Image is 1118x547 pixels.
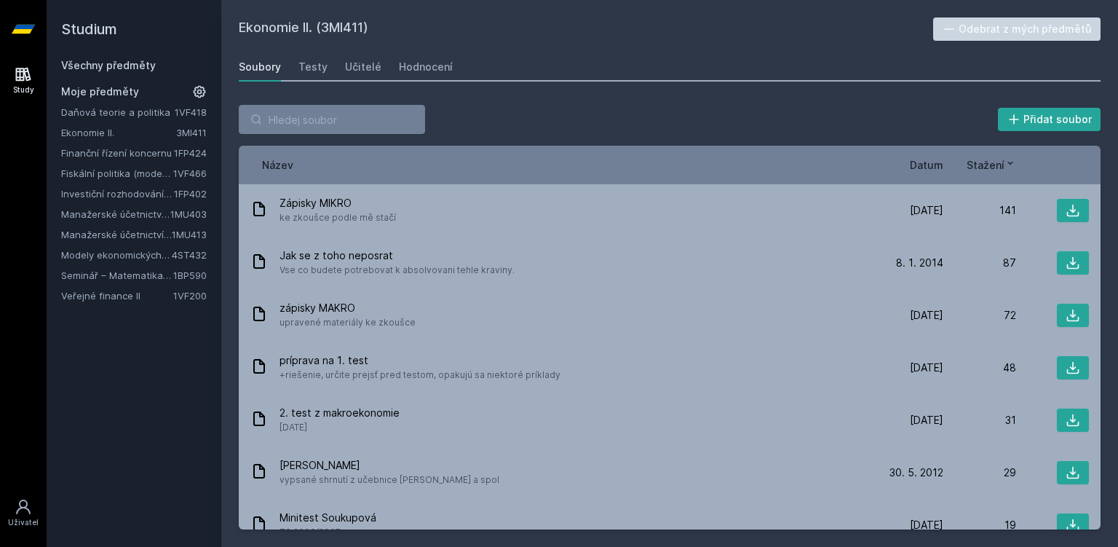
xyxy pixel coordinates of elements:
[174,188,207,200] a: 1FP402
[13,84,34,95] div: Study
[967,157,1016,173] button: Stažení
[279,196,396,210] span: Zápisky MIKRO
[910,308,943,323] span: [DATE]
[61,227,172,242] a: Manažerské účetnictví pro vedlejší specializaci
[279,406,400,420] span: 2. test z makroekonomie
[61,268,173,283] a: Seminář – Matematika pro finance
[279,263,515,278] span: Vse co budete potrebovat k absolvovani tehle kraviny.
[910,518,943,532] span: [DATE]
[172,229,207,240] a: 1MU413
[3,58,44,103] a: Study
[933,17,1101,41] button: Odebrat z mých předmětů
[279,210,396,225] span: ke zkoušce podle mě stačí
[61,59,156,71] a: Všechny předměty
[61,186,174,201] a: Investiční rozhodování a dlouhodobé financování
[399,60,453,74] div: Hodnocení
[889,465,943,480] span: 30. 5. 2012
[262,157,293,173] button: Název
[61,84,139,99] span: Moje předměty
[399,52,453,82] a: Hodnocení
[173,290,207,302] a: 1VF200
[279,248,515,263] span: Jak se z toho neposrat
[279,458,499,473] span: [PERSON_NAME]
[345,60,381,74] div: Učitelé
[173,269,207,281] a: 1BP590
[943,308,1016,323] div: 72
[279,301,416,315] span: zápisky MAKRO
[279,315,416,330] span: upravené materiály ke zkoušce
[896,256,943,270] span: 8. 1. 2014
[239,60,281,74] div: Soubory
[61,166,173,181] a: Fiskální politika (moderní trendy a případové studie) (anglicky)
[61,288,173,303] a: Veřejné finance II
[345,52,381,82] a: Učitelé
[61,207,170,221] a: Manažerské účetnictví II.
[279,353,560,368] span: príprava na 1. test
[173,168,207,179] a: 1VF466
[279,525,376,540] span: ZS 2006/2007
[176,127,207,138] a: 3MI411
[61,125,176,140] a: Ekonomie II.
[61,105,175,119] a: Daňová teorie a politika
[910,413,943,428] span: [DATE]
[61,248,172,262] a: Modely ekonomických a finančních časových řad
[943,413,1016,428] div: 31
[967,157,1004,173] span: Stažení
[175,106,207,118] a: 1VF418
[943,203,1016,218] div: 141
[61,146,174,160] a: Finanční řízení koncernu
[172,249,207,261] a: 4ST432
[174,147,207,159] a: 1FP424
[239,52,281,82] a: Soubory
[943,361,1016,375] div: 48
[910,157,943,173] button: Datum
[298,52,328,82] a: Testy
[998,108,1101,131] button: Přidat soubor
[910,361,943,375] span: [DATE]
[8,517,39,528] div: Uživatel
[279,368,560,382] span: +riešenie, určite prejsť pred testom, opakujú sa niektoré príklady
[943,465,1016,480] div: 29
[298,60,328,74] div: Testy
[943,256,1016,270] div: 87
[279,420,400,435] span: [DATE]
[239,17,933,41] h2: Ekonomie II. (3MI411)
[910,203,943,218] span: [DATE]
[279,473,499,487] span: vypsané shrnutí z učebnice [PERSON_NAME] a spol
[170,208,207,220] a: 1MU403
[3,491,44,535] a: Uživatel
[239,105,425,134] input: Hledej soubor
[279,511,376,525] span: Minitest Soukupová
[943,518,1016,532] div: 19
